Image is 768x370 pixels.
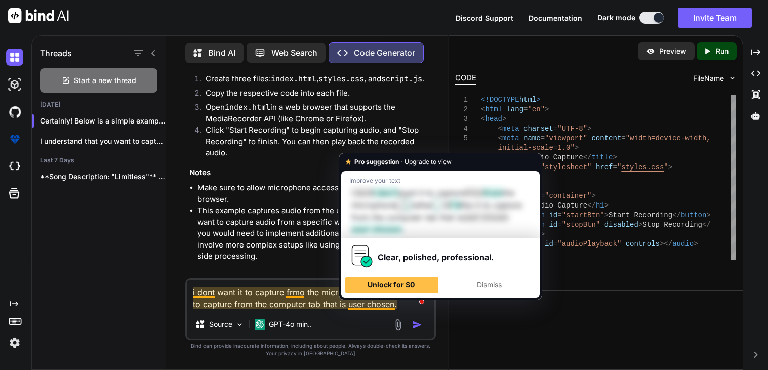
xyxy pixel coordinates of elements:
[728,74,737,83] img: chevron down
[592,134,622,142] span: content
[681,211,706,219] span: button
[596,201,604,210] span: h1
[412,320,422,330] img: icon
[545,240,553,248] span: id
[498,144,575,152] span: initial-scale=1.0"
[638,221,642,229] span: >
[596,163,613,171] span: href
[519,96,537,104] span: html
[455,114,468,124] div: 3
[659,46,686,56] p: Preview
[381,74,422,84] code: script.js
[197,102,434,125] li: Open in a web browser that supports the MediaRecorder API (like Chrome or Firefox).
[523,105,528,113] span: =
[502,125,519,133] span: meta
[604,201,609,210] span: >
[609,211,672,219] span: Start Recording
[672,240,694,248] span: audio
[557,125,587,133] span: "UTF-8"
[6,103,23,120] img: githubDark
[456,14,513,22] span: Discord Support
[597,13,635,23] span: Dark mode
[694,240,698,248] span: >
[716,46,729,56] p: Run
[664,163,668,171] span: "
[481,105,485,113] span: <
[6,76,23,93] img: darkAi-studio
[660,240,672,248] span: ></
[529,13,582,23] button: Documentation
[621,163,664,171] span: styles.css
[354,47,415,59] p: Code Generator
[528,105,545,113] span: "en"
[541,134,545,142] span: =
[621,134,625,142] span: =
[40,47,72,59] h1: Threads
[549,211,558,219] span: id
[271,74,316,84] code: index.html
[678,8,752,28] button: Invite Team
[498,125,502,133] span: <
[562,221,600,229] span: "stopBtn"
[197,182,434,205] li: Make sure to allow microphone access when prompted by the browser.
[523,125,553,133] span: charset
[455,134,468,143] div: 5
[507,105,524,113] span: lang
[693,73,724,84] span: FileName
[197,88,434,102] li: Copy the respective code into each file.
[455,95,468,105] div: 1
[541,163,592,171] span: "stylesheet"
[553,240,557,248] span: =
[541,192,545,200] span: =
[455,72,476,85] div: CODE
[6,334,23,351] img: settings
[626,134,711,142] span: "width=device-width,
[536,96,540,104] span: >
[197,205,434,262] li: This example captures audio from the user's microphone. If you want to capture audio from a speci...
[528,153,583,161] span: Audio Capture
[74,75,136,86] span: Start a new thread
[646,47,655,56] img: preview
[592,153,613,161] span: title
[40,136,166,146] p: I understand that you want to capture au...
[6,49,23,66] img: darkChat
[562,211,604,219] span: "startBtn"
[587,201,596,210] span: </
[523,134,541,142] span: name
[502,134,519,142] span: meta
[481,115,485,123] span: <
[449,266,743,290] h2: OUTPUT
[672,211,681,219] span: </
[592,192,596,200] span: >
[187,280,434,310] textarea: To enrich screen reader interactions, please activate Accessibility in Grammarly extension settings
[706,211,710,219] span: >
[209,319,232,330] p: Source
[604,221,638,229] span: disabled
[40,172,166,182] p: **Song Description: "Limitless"** "Limitless" is an enchanting...
[456,13,513,23] button: Discord Support
[575,144,579,152] span: >
[498,134,502,142] span: <
[587,125,591,133] span: >
[40,116,166,126] p: Certainly! Below is a simple example of ...
[613,153,617,161] span: >
[668,163,672,171] span: >
[271,47,317,59] p: Web Search
[197,125,434,159] li: Click "Start Recording" to begin capturing audio, and "Stop Recording" to finish. You can then pl...
[604,211,609,219] span: >
[549,221,558,229] span: id
[255,319,265,330] img: GPT-4o mini
[557,221,561,229] span: =
[455,105,468,114] div: 2
[549,259,553,267] span: "
[545,259,549,267] span: =
[32,156,166,165] h2: Last 7 Days
[8,8,69,23] img: Bind AI
[6,158,23,175] img: cloudideIcon
[269,319,312,330] p: GPT-4o min..
[596,259,609,267] span: ></
[545,105,549,113] span: >
[392,319,404,331] img: attachment
[642,221,702,229] span: Stop Recording
[529,14,582,22] span: Documentation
